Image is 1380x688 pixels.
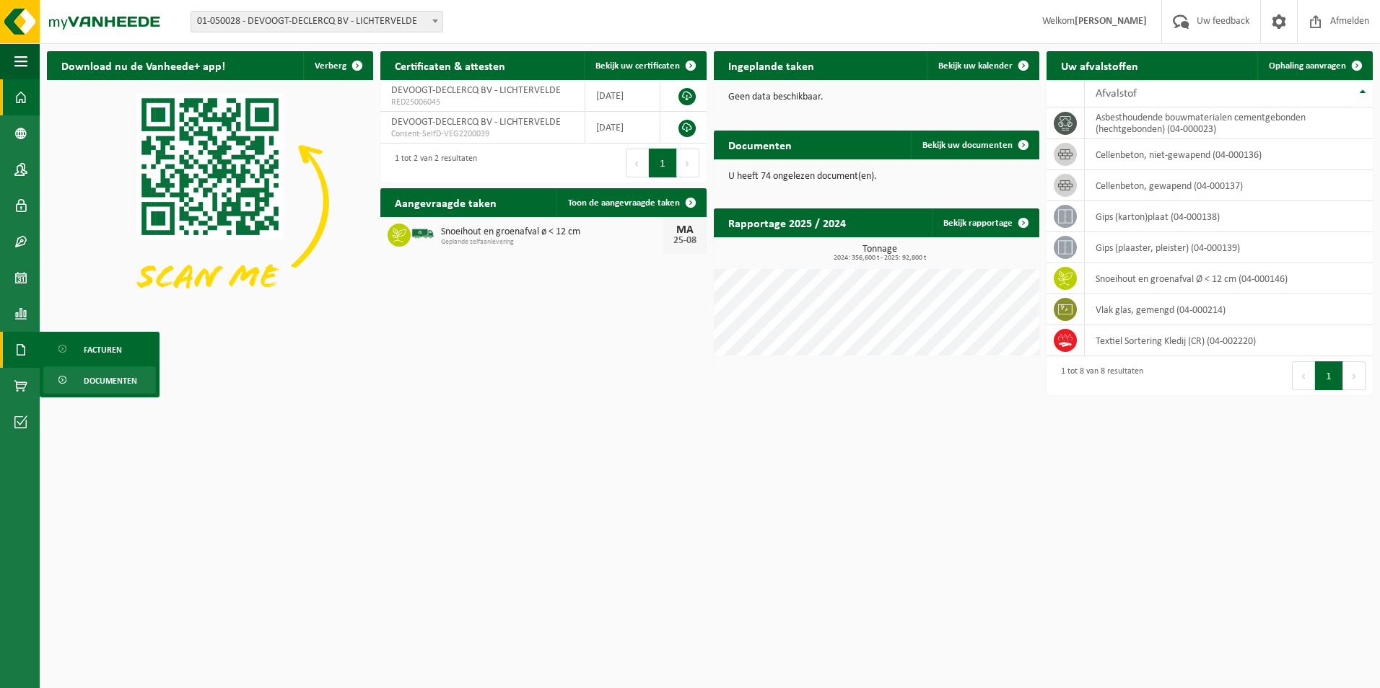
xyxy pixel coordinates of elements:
td: Textiel Sortering Kledij (CR) (04-002220) [1085,325,1373,356]
td: asbesthoudende bouwmaterialen cementgebonden (hechtgebonden) (04-000023) [1085,107,1373,139]
span: Ophaling aanvragen [1269,61,1346,71]
span: DEVOOGT-DECLERCQ BV - LICHTERVELDE [391,85,561,96]
a: Facturen [43,335,156,363]
h2: Download nu de Vanheede+ app! [47,51,240,79]
td: cellenbeton, niet-gewapend (04-000136) [1085,139,1373,170]
h2: Rapportage 2025 / 2024 [714,208,860,237]
button: Next [1343,361,1366,390]
td: [DATE] [585,80,660,112]
td: gips (karton)plaat (04-000138) [1085,201,1373,232]
div: 1 tot 2 van 2 resultaten [388,147,477,179]
div: 25-08 [671,236,699,246]
a: Ophaling aanvragen [1257,51,1371,80]
span: Bekijk uw certificaten [595,61,680,71]
span: Consent-SelfD-VEG2200039 [391,128,574,140]
span: 01-050028 - DEVOOGT-DECLERCQ BV - LICHTERVELDE [191,12,442,32]
span: Bekijk uw kalender [938,61,1013,71]
span: Verberg [315,61,346,71]
span: Toon de aangevraagde taken [568,198,680,208]
h3: Tonnage [721,244,1040,262]
span: 01-050028 - DEVOOGT-DECLERCQ BV - LICHTERVELDE [191,11,443,32]
span: Facturen [84,336,122,363]
img: Download de VHEPlus App [47,80,373,325]
span: Documenten [84,367,137,394]
img: BL-SO-LV [411,221,435,246]
a: Toon de aangevraagde taken [556,188,705,217]
button: Next [677,149,699,177]
a: Bekijk rapportage [932,208,1038,237]
a: Bekijk uw documenten [911,131,1038,159]
span: Bekijk uw documenten [922,141,1013,150]
button: 1 [649,149,677,177]
td: snoeihout en groenafval Ø < 12 cm (04-000146) [1085,263,1373,294]
p: Geen data beschikbaar. [728,92,1026,102]
a: Documenten [43,366,156,394]
div: 1 tot 8 van 8 resultaten [1054,360,1143,392]
h2: Uw afvalstoffen [1047,51,1153,79]
h2: Certificaten & attesten [380,51,520,79]
button: Previous [626,149,649,177]
span: Afvalstof [1096,88,1137,100]
td: [DATE] [585,112,660,144]
span: DEVOOGT-DECLERCQ BV - LICHTERVELDE [391,117,561,128]
td: gips (plaaster, pleister) (04-000139) [1085,232,1373,263]
td: vlak glas, gemengd (04-000214) [1085,294,1373,325]
h2: Aangevraagde taken [380,188,511,216]
button: 1 [1315,361,1343,390]
a: Bekijk uw certificaten [584,51,705,80]
strong: [PERSON_NAME] [1075,16,1147,27]
h2: Ingeplande taken [714,51,829,79]
button: Verberg [303,51,372,80]
button: Previous [1292,361,1315,390]
span: Geplande zelfaanlevering [441,238,663,247]
span: RED25006045 [391,97,574,108]
h2: Documenten [714,131,806,159]
p: U heeft 74 ongelezen document(en). [728,172,1026,182]
div: MA [671,224,699,236]
a: Bekijk uw kalender [927,51,1038,80]
span: Snoeihout en groenafval ø < 12 cm [441,226,663,238]
td: cellenbeton, gewapend (04-000137) [1085,170,1373,201]
span: 2024: 356,600 t - 2025: 92,800 t [721,255,1040,262]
